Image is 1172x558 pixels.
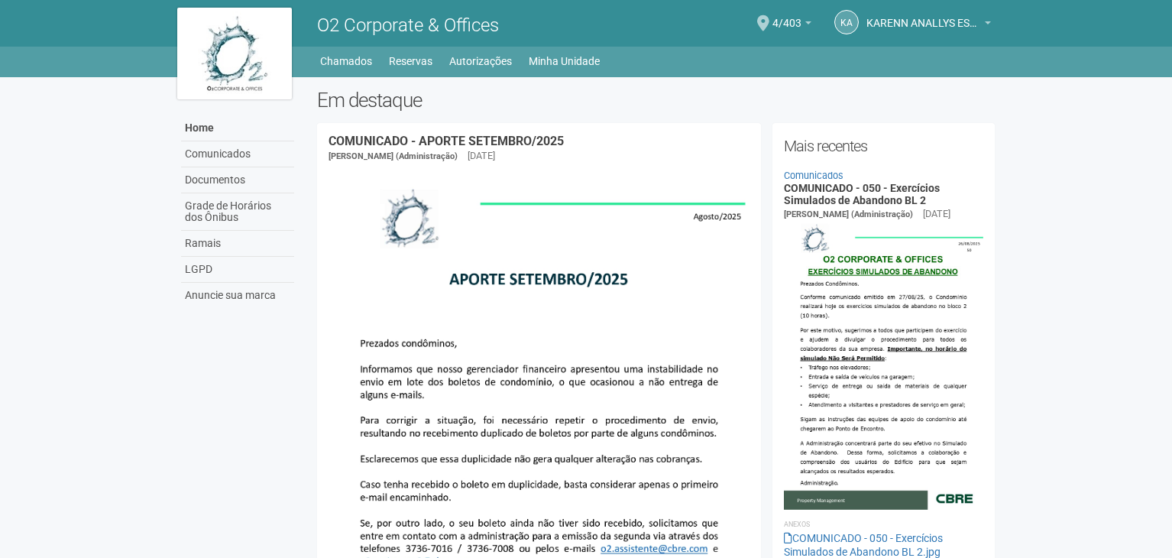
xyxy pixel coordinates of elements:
[866,2,981,29] span: KARENN ANALLYS ESTELLA
[449,50,512,72] a: Autorizações
[772,2,801,29] span: 4/403
[181,231,294,257] a: Ramais
[784,170,843,181] a: Comunicados
[177,8,292,99] img: logo.jpg
[317,89,995,112] h2: Em destaque
[320,50,372,72] a: Chamados
[866,19,991,31] a: KARENN ANALLYS ESTELLA
[389,50,432,72] a: Reservas
[923,207,950,221] div: [DATE]
[181,167,294,193] a: Documentos
[784,532,943,558] a: COMUNICADO - 050 - Exercícios Simulados de Abandono BL 2.jpg
[784,135,983,157] h2: Mais recentes
[468,149,495,163] div: [DATE]
[181,283,294,308] a: Anuncie sua marca
[181,141,294,167] a: Comunicados
[181,257,294,283] a: LGPD
[181,115,294,141] a: Home
[181,193,294,231] a: Grade de Horários dos Ônibus
[784,222,983,509] img: COMUNICADO%20-%20050%20-%20Exerc%C3%ADcios%20Simulados%20de%20Abandono%20BL%202.jpg
[834,10,859,34] a: KA
[784,209,913,219] span: [PERSON_NAME] (Administração)
[329,134,564,148] a: COMUNICADO - APORTE SETEMBRO/2025
[317,15,499,36] span: O2 Corporate & Offices
[529,50,600,72] a: Minha Unidade
[329,151,458,161] span: [PERSON_NAME] (Administração)
[784,182,940,206] a: COMUNICADO - 050 - Exercícios Simulados de Abandono BL 2
[772,19,811,31] a: 4/403
[784,517,983,531] li: Anexos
